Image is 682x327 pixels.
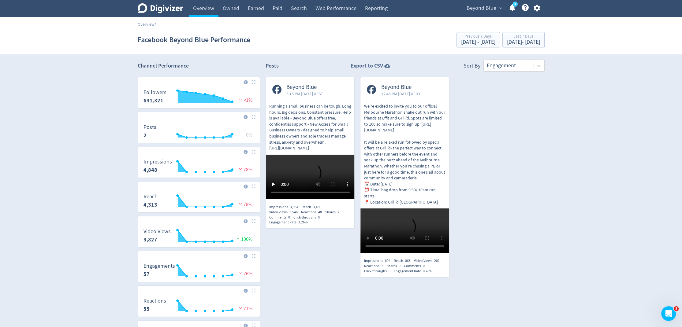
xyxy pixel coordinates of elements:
[398,263,400,268] span: 0
[138,21,155,27] a: Overview
[507,39,540,45] div: [DATE] - [DATE]
[143,228,171,235] dt: Video Views
[674,306,679,311] span: 1
[514,2,516,6] text: 5
[405,258,410,263] span: 863
[138,62,260,70] h2: Channel Performance
[140,194,257,210] svg: Reach 4,313
[237,306,244,310] img: negative-performance.svg
[140,124,257,141] svg: Posts 2
[289,210,298,215] span: 3,546
[337,210,339,215] span: 2
[393,258,414,263] div: Reach
[252,288,255,292] img: Placeholder
[498,6,503,11] span: expand_more
[237,271,252,277] span: 76%
[298,220,308,225] span: 1.26%
[661,306,676,321] iframe: Intercom live chat
[360,77,449,255] a: Beyond Blue12:45 PM [DATE] AEDTWe’re excited to invite you to our official Melbourne Marathon sha...
[237,97,244,102] img: negative-performance.svg
[143,124,156,131] dt: Posts
[351,62,383,70] strong: Export to CSV
[325,210,343,215] div: Shares
[143,297,166,304] dt: Reactions
[286,84,323,91] span: Beyond Blue
[252,80,255,84] img: Placeholder
[252,254,255,258] img: Placeholder
[467,3,496,13] span: Beyond Blue
[140,298,257,314] svg: Reactions 55
[393,269,435,274] div: Engagement Rate
[288,215,290,220] span: 0
[243,132,252,138] span: _ 0%
[434,258,439,263] span: 281
[461,34,495,39] div: Previous 7 Days
[269,204,302,210] div: Impressions
[507,34,540,39] div: Last 7 Days
[364,103,446,205] p: We’re excited to invite you to our official Melbourne Marathon shake out run with our friends at ...
[252,219,255,223] img: Placeholder
[269,210,301,215] div: Video Views
[143,270,150,278] strong: 57
[140,159,257,175] svg: Impressions 4,848
[143,263,175,270] dt: Engagements
[143,201,157,208] strong: 4,313
[140,90,257,106] svg: Followers 631,321
[266,62,279,72] h2: Posts
[286,91,323,97] span: 5:15 PM [DATE] AEST
[237,306,252,312] span: 71%
[252,150,255,154] img: Placeholder
[386,263,404,269] div: Shares
[381,91,420,97] span: 12:45 PM [DATE] AEDT
[143,158,172,165] dt: Impressions
[138,30,250,50] h1: Facebook Beyond Blue Performance
[269,220,311,225] div: Engagement Rate
[237,201,252,208] span: 78%
[464,62,480,72] div: Sort By
[155,21,156,27] span: /
[143,193,158,200] dt: Reach
[235,236,252,242] span: 100%
[143,166,157,174] strong: 4,848
[464,3,504,13] button: Beyond Blue
[235,236,241,241] img: positive-performance.svg
[143,305,150,313] strong: 55
[381,84,420,91] span: Beyond Blue
[293,215,323,220] div: Click-throughs
[318,210,322,215] span: 48
[252,184,255,188] img: Placeholder
[301,210,325,215] div: Reactions
[143,236,157,243] strong: 3,827
[512,2,518,7] a: 5
[269,103,351,151] p: Running a small business can be tough. Long hours. Big decisions. Constant pressure. Help is avai...
[457,32,500,47] button: Previous 7 Days[DATE] - [DATE]
[237,97,252,103] span: <1%
[388,269,390,274] span: 0
[237,201,244,206] img: negative-performance.svg
[143,97,163,104] strong: 631,321
[364,258,393,263] div: Impressions
[423,269,432,274] span: 0.78%
[269,215,293,220] div: Comments
[266,77,355,201] a: Beyond Blue5:15 PM [DATE] AESTRunning a small business can be tough. Long hours. Big decisions. C...
[140,263,257,279] svg: Engagements 57
[140,229,257,245] svg: Video Views 3,827
[290,204,298,209] span: 3,954
[237,167,252,173] span: 78%
[364,269,393,274] div: Click-throughs
[385,258,390,263] span: 894
[404,263,428,269] div: Comments
[502,32,545,47] button: Last 7 Days[DATE]- [DATE]
[237,271,244,275] img: negative-performance.svg
[313,204,321,209] span: 3,450
[143,89,166,96] dt: Followers
[237,167,244,171] img: negative-performance.svg
[423,263,424,268] span: 0
[461,39,495,45] div: [DATE] - [DATE]
[381,263,383,268] span: 7
[143,132,147,139] strong: 2
[414,258,443,263] div: Video Views
[302,204,325,210] div: Reach
[318,215,320,220] span: 0
[364,263,386,269] div: Reactions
